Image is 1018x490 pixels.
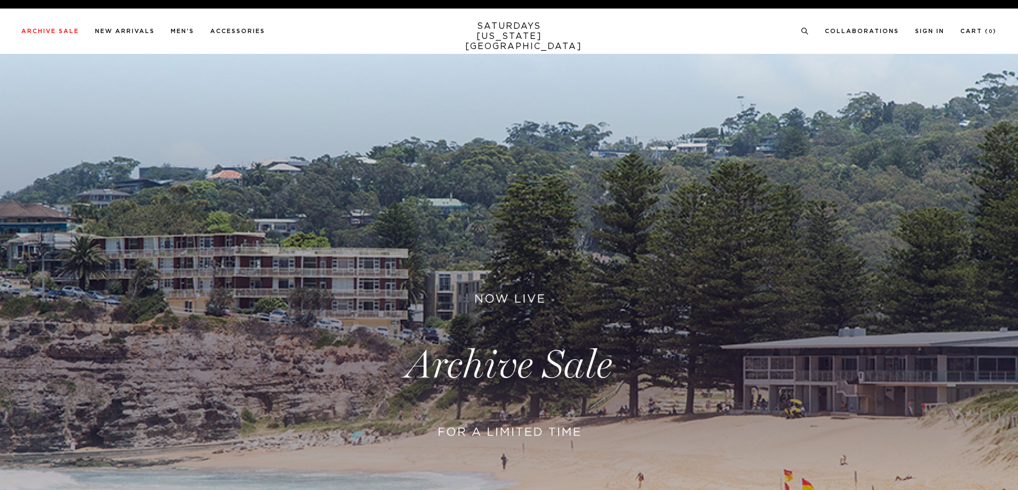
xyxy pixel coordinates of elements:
[960,28,997,34] a: Cart (0)
[915,28,944,34] a: Sign In
[95,28,155,34] a: New Arrivals
[825,28,899,34] a: Collaborations
[171,28,194,34] a: Men's
[210,28,265,34] a: Accessories
[21,28,79,34] a: Archive Sale
[989,29,993,34] small: 0
[465,21,553,52] a: SATURDAYS[US_STATE][GEOGRAPHIC_DATA]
